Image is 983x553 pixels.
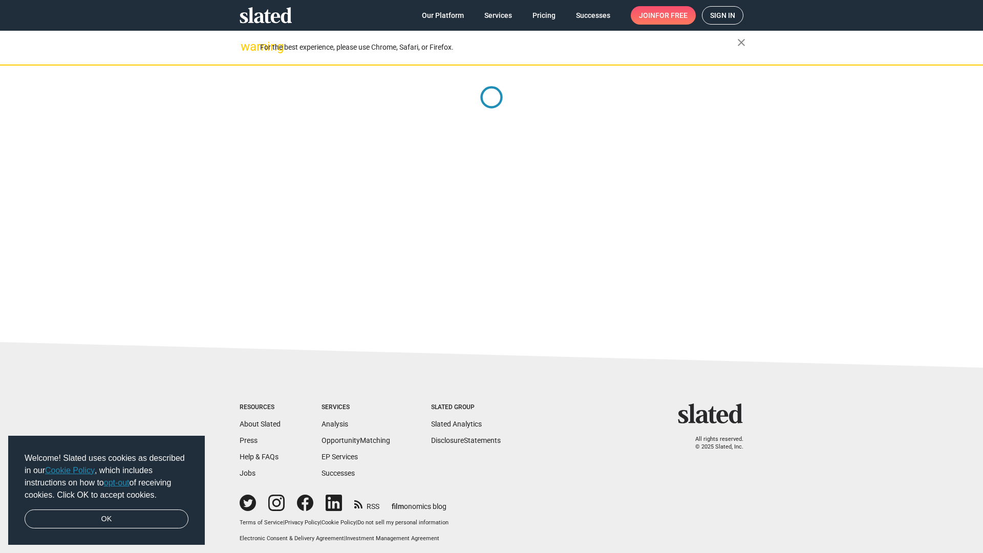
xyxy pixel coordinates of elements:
[392,494,446,512] a: filmonomics blog
[431,436,501,444] a: DisclosureStatements
[431,420,482,428] a: Slated Analytics
[346,535,439,542] a: Investment Management Agreement
[356,519,357,526] span: |
[240,519,283,526] a: Terms of Service
[322,519,356,526] a: Cookie Policy
[283,519,285,526] span: |
[241,40,253,53] mat-icon: warning
[285,519,320,526] a: Privacy Policy
[322,436,390,444] a: OpportunityMatching
[639,6,688,25] span: Join
[568,6,618,25] a: Successes
[354,496,379,512] a: RSS
[240,403,281,412] div: Resources
[735,36,747,49] mat-icon: close
[344,535,346,542] span: |
[240,535,344,542] a: Electronic Consent & Delivery Agreement
[240,469,255,477] a: Jobs
[357,519,448,527] button: Do not sell my personal information
[240,436,258,444] a: Press
[322,453,358,461] a: EP Services
[320,519,322,526] span: |
[702,6,743,25] a: Sign in
[45,466,95,475] a: Cookie Policy
[25,509,188,529] a: dismiss cookie message
[524,6,564,25] a: Pricing
[710,7,735,24] span: Sign in
[25,452,188,501] span: Welcome! Slated uses cookies as described in our , which includes instructions on how to of recei...
[392,502,404,511] span: film
[240,453,279,461] a: Help & FAQs
[8,436,205,545] div: cookieconsent
[104,478,130,487] a: opt-out
[532,6,555,25] span: Pricing
[322,403,390,412] div: Services
[414,6,472,25] a: Our Platform
[322,420,348,428] a: Analysis
[422,6,464,25] span: Our Platform
[685,436,743,451] p: All rights reserved. © 2025 Slated, Inc.
[260,40,737,54] div: For the best experience, please use Chrome, Safari, or Firefox.
[655,6,688,25] span: for free
[476,6,520,25] a: Services
[631,6,696,25] a: Joinfor free
[240,420,281,428] a: About Slated
[484,6,512,25] span: Services
[322,469,355,477] a: Successes
[576,6,610,25] span: Successes
[431,403,501,412] div: Slated Group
